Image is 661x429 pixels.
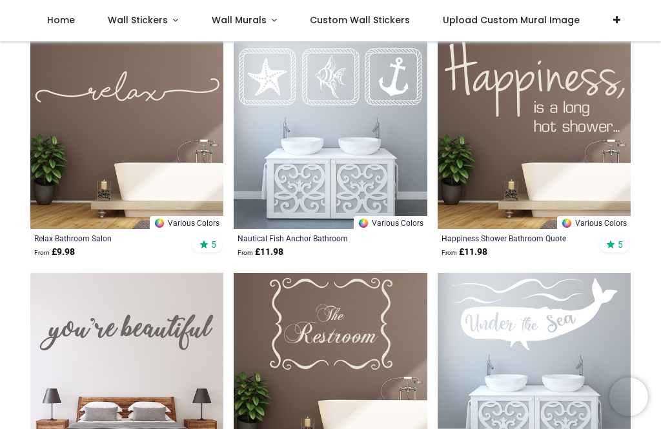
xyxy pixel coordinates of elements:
[557,216,631,229] a: Various Colors
[238,249,253,256] span: From
[438,36,631,229] img: Happiness Shower Bathroom Quote Wall Sticker
[618,239,623,250] span: 5
[358,217,369,229] img: Color Wheel
[30,36,223,229] img: Relax Bathroom Salon Wall Sticker
[442,233,590,243] a: Happiness Shower Bathroom Quote
[34,246,75,259] strong: £ 9.98
[238,233,386,243] a: Nautical Fish Anchor Bathroom
[442,249,457,256] span: From
[150,216,223,229] a: Various Colors
[310,14,410,26] span: Custom Wall Stickers
[238,246,283,259] strong: £ 11.98
[47,14,75,26] span: Home
[154,217,165,229] img: Color Wheel
[34,249,50,256] span: From
[212,14,267,26] span: Wall Murals
[34,233,183,243] a: Relax Bathroom Salon
[561,217,573,229] img: Color Wheel
[609,377,648,416] iframe: Brevo live chat
[211,239,216,250] span: 5
[354,216,427,229] a: Various Colors
[442,246,487,259] strong: £ 11.98
[234,36,427,229] img: Nautical Fish Anchor Bathroom Wall Sticker
[108,14,168,26] span: Wall Stickers
[443,14,580,26] span: Upload Custom Mural Image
